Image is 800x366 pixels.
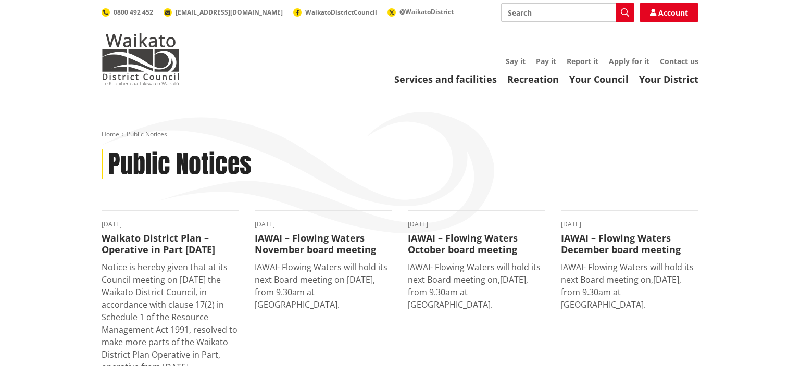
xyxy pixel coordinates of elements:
[102,221,239,228] time: [DATE]
[176,8,283,17] span: [EMAIL_ADDRESS][DOMAIN_NAME]
[408,233,545,255] h3: IAWAI – Flowing Waters October board meeting
[102,130,119,138] a: Home
[506,56,526,66] a: Say it
[399,7,454,16] span: @WaikatoDistrict
[394,73,497,85] a: Services and facilities
[561,221,698,228] time: [DATE]
[255,221,392,228] time: [DATE]
[507,73,559,85] a: Recreation
[293,8,377,17] a: WaikatoDistrictCouncil
[567,56,598,66] a: Report it
[408,221,545,228] time: [DATE]
[569,73,629,85] a: Your Council
[108,149,252,180] h1: Public Notices
[408,261,545,311] p: IAWAI- Flowing Waters will hold its next Board meeting on,[DATE], from 9.30am at [GEOGRAPHIC_DATA].
[305,8,377,17] span: WaikatoDistrictCouncil
[255,221,392,310] a: [DATE] IAWAI – Flowing Waters November board meeting IAWAI- Flowing Waters will hold its next Boa...
[102,130,698,139] nav: breadcrumb
[536,56,556,66] a: Pay it
[127,130,167,138] span: Public Notices
[102,233,239,255] h3: Waikato District Plan – Operative in Part [DATE]
[561,261,698,311] p: IAWAI- Flowing Waters will hold its next Board meeting on,[DATE], from 9.30am at [GEOGRAPHIC_DATA].
[639,73,698,85] a: Your District
[114,8,153,17] span: 0800 492 452
[255,233,392,255] h3: IAWAI – Flowing Waters November board meeting
[387,7,454,16] a: @WaikatoDistrict
[501,3,634,22] input: Search input
[640,3,698,22] a: Account
[561,233,698,255] h3: IAWAI – Flowing Waters December board meeting
[609,56,649,66] a: Apply for it
[561,221,698,310] a: [DATE] IAWAI – Flowing Waters December board meeting IAWAI- Flowing Waters will hold its next Boa...
[164,8,283,17] a: [EMAIL_ADDRESS][DOMAIN_NAME]
[660,56,698,66] a: Contact us
[408,221,545,310] a: [DATE] IAWAI – Flowing Waters October board meeting IAWAI- Flowing Waters will hold its next Boar...
[102,33,180,85] img: Waikato District Council - Te Kaunihera aa Takiwaa o Waikato
[255,261,392,311] p: IAWAI- Flowing Waters will hold its next Board meeting on [DATE], from 9.30am at [GEOGRAPHIC_DATA].
[102,8,153,17] a: 0800 492 452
